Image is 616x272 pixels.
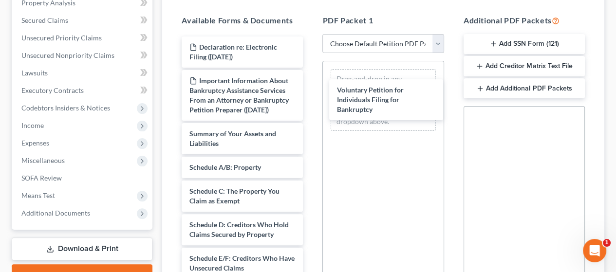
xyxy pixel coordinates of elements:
[189,187,280,205] span: Schedule C: The Property You Claim as Exempt
[21,139,49,147] span: Expenses
[14,12,152,29] a: Secured Claims
[603,239,611,247] span: 1
[464,15,585,26] h5: Additional PDF Packets
[189,43,277,61] span: Declaration re: Electronic Filing ([DATE])
[189,163,261,171] span: Schedule A/B: Property
[21,51,114,59] span: Unsecured Nonpriority Claims
[331,69,435,131] div: Drag-and-drop in any documents from the left. These will be merged into the Petition PDF Packet. ...
[21,121,44,129] span: Income
[21,69,48,77] span: Lawsuits
[322,15,444,26] h5: PDF Packet 1
[14,29,152,47] a: Unsecured Priority Claims
[189,76,289,114] span: Important Information About Bankruptcy Assistance Services From an Attorney or Bankruptcy Petitio...
[21,209,90,217] span: Additional Documents
[464,34,585,54] button: Add SSN Form (121)
[189,254,295,272] span: Schedule E/F: Creditors Who Have Unsecured Claims
[12,237,152,260] a: Download & Print
[464,78,585,99] button: Add Additional PDF Packets
[14,47,152,64] a: Unsecured Nonpriority Claims
[14,169,152,187] a: SOFA Review
[21,104,110,112] span: Codebtors Insiders & Notices
[21,16,68,24] span: Secured Claims
[182,15,303,26] h5: Available Forms & Documents
[21,156,65,164] span: Miscellaneous
[189,220,289,238] span: Schedule D: Creditors Who Hold Claims Secured by Property
[464,56,585,76] button: Add Creditor Matrix Text File
[14,82,152,99] a: Executory Contracts
[189,129,276,147] span: Summary of Your Assets and Liabilities
[21,191,55,199] span: Means Test
[583,239,606,262] iframe: Intercom live chat
[14,64,152,82] a: Lawsuits
[21,86,84,94] span: Executory Contracts
[337,86,404,113] span: Voluntary Petition for Individuals Filing for Bankruptcy
[21,174,62,182] span: SOFA Review
[21,34,102,42] span: Unsecured Priority Claims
